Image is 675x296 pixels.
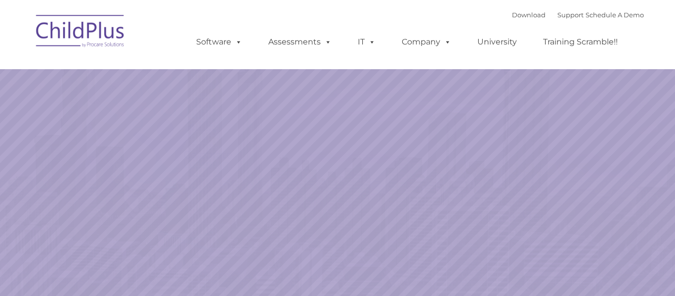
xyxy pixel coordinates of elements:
[392,32,461,52] a: Company
[533,32,628,52] a: Training Scramble!!
[186,32,252,52] a: Software
[348,32,385,52] a: IT
[258,32,341,52] a: Assessments
[512,11,644,19] font: |
[467,32,527,52] a: University
[512,11,546,19] a: Download
[557,11,584,19] a: Support
[586,11,644,19] a: Schedule A Demo
[31,8,130,57] img: ChildPlus by Procare Solutions
[459,201,572,231] a: Learn More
